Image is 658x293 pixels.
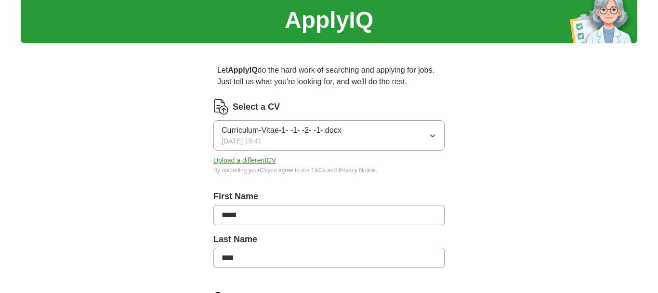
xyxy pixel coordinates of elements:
label: Select a CV [233,101,280,114]
strong: ApplyIQ [228,66,257,74]
button: Upload a differentCV [213,155,276,166]
div: By uploading your CV you agree to our and . [213,166,445,175]
span: Curriculum-Vitae-1- -1- -2- -1-.docx [222,125,342,136]
label: First Name [213,190,445,203]
span: [DATE] 15:41 [222,136,262,146]
img: CV Icon [213,99,229,115]
button: Curriculum-Vitae-1- -1- -2- -1-.docx[DATE] 15:41 [213,120,445,151]
a: T&Cs [311,167,326,174]
p: Let do the hard work of searching and applying for jobs. Just tell us what you're looking for, an... [213,61,445,91]
h1: ApplyIQ [285,3,373,38]
a: Privacy Notice [339,167,376,174]
label: Last Name [213,233,445,246]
